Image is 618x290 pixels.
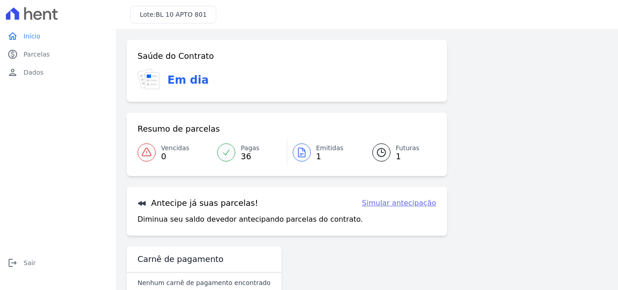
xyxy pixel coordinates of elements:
a: Vencidas 0 [138,140,212,165]
h3: Lote: [140,10,207,19]
p: Nenhum carnê de pagamento encontrado [138,278,271,287]
span: Futuras [396,143,419,153]
i: home [7,31,18,42]
a: Simular antecipação [362,198,436,209]
a: Futuras 1 [361,140,436,165]
span: 1 [316,153,344,160]
h3: Resumo de parcelas [138,124,220,134]
i: paid [7,49,18,60]
span: Pagas [241,143,259,153]
span: Dados [24,68,43,77]
span: Vencidas [161,143,189,153]
span: Emitidas [316,143,344,153]
span: 36 [241,153,259,160]
a: logoutSair [4,254,112,272]
a: paidParcelas [4,45,112,63]
span: Parcelas [24,50,50,59]
span: Sair [24,258,36,267]
h3: Carnê de pagamento [138,254,223,265]
h3: Antecipe já suas parcelas! [138,198,258,209]
a: personDados [4,63,112,81]
span: 1 [396,153,419,160]
span: 0 [161,153,189,160]
p: Diminua seu saldo devedor antecipando parcelas do contrato. [138,214,363,225]
h3: Saúde do Contrato [138,51,214,62]
i: logout [7,257,18,268]
a: Pagas 36 [212,140,286,165]
span: Início [24,32,40,41]
a: homeInício [4,27,112,45]
a: Emitidas 1 [287,140,361,165]
i: person [7,67,18,78]
span: BL 10 APTO 801 [156,11,207,18]
h3: Em dia [167,72,209,88]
